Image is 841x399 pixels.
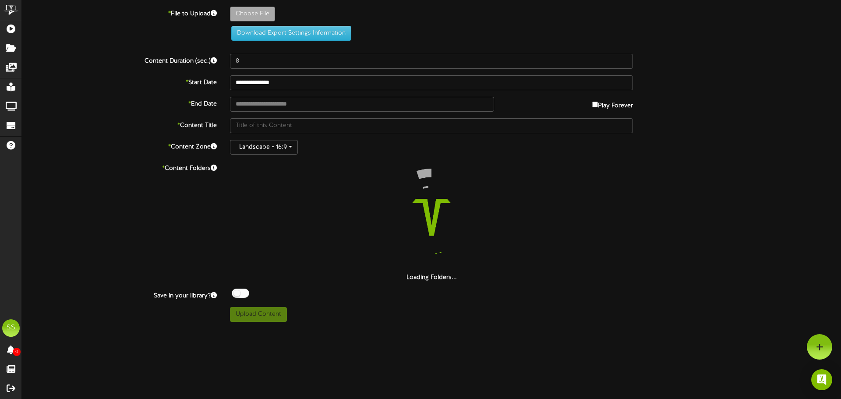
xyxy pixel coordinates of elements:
[227,30,351,36] a: Download Export Settings Information
[375,161,488,273] img: loading-spinner-4.png
[15,97,223,109] label: End Date
[592,102,598,107] input: Play Forever
[2,319,20,337] div: SS
[230,118,633,133] input: Title of this Content
[230,307,287,322] button: Upload Content
[811,369,832,390] div: Open Intercom Messenger
[15,118,223,130] label: Content Title
[15,54,223,66] label: Content Duration (sec.)
[406,274,457,281] strong: Loading Folders...
[592,97,633,110] label: Play Forever
[13,348,21,356] span: 0
[231,26,351,41] button: Download Export Settings Information
[15,7,223,18] label: File to Upload
[15,289,223,300] label: Save in your library?
[15,75,223,87] label: Start Date
[15,161,223,173] label: Content Folders
[230,140,298,155] button: Landscape - 16:9
[15,140,223,152] label: Content Zone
